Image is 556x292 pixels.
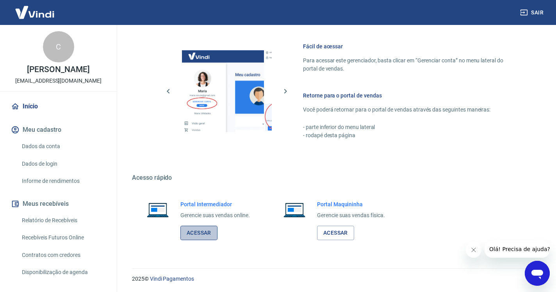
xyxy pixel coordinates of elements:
[19,156,107,172] a: Dados de login
[182,50,264,132] img: Imagem da dashboard mostrando o botão de gerenciar conta na sidebar no lado esquerdo
[303,123,519,131] p: - parte inferior do menu lateral
[303,57,519,73] p: Para acessar este gerenciador, basta clicar em “Gerenciar conta” no menu lateral do portal de ven...
[5,5,66,12] span: Olá! Precisa de ajuda?
[317,211,385,219] p: Gerencie suas vendas física.
[132,275,537,283] p: 2025 ©
[150,276,194,282] a: Vindi Pagamentos
[15,77,102,85] p: [EMAIL_ADDRESS][DOMAIN_NAME]
[466,242,481,258] iframe: Fechar mensagem
[525,261,550,286] iframe: Botão para abrir a janela de mensagens
[264,50,346,132] img: Imagem da dashboard mostrando um botão para voltar ao gerenciamento de vendas da maquininha com o...
[19,173,107,189] a: Informe de rendimentos
[317,226,354,240] a: Acessar
[180,226,217,240] a: Acessar
[180,211,250,219] p: Gerencie suas vendas online.
[519,5,547,20] button: Sair
[303,131,519,140] p: - rodapé desta página
[9,0,60,24] img: Vindi
[9,121,107,138] button: Meu cadastro
[303,106,519,114] p: Você poderá retornar para o portal de vendas através das seguintes maneiras:
[19,264,107,280] a: Disponibilização de agenda
[180,200,250,208] h6: Portal Intermediador
[19,230,107,246] a: Recebíveis Futuros Online
[317,200,385,208] h6: Portal Maquininha
[278,200,311,219] img: Imagem de um notebook aberto
[485,241,550,258] iframe: Mensagem da empresa
[27,65,89,74] p: [PERSON_NAME]
[303,92,519,99] h6: Retorne para o portal de vendas
[9,98,107,115] a: Início
[19,138,107,154] a: Dados da conta
[19,247,107,263] a: Contratos com credores
[141,200,174,219] img: Imagem de um notebook aberto
[19,212,107,228] a: Relatório de Recebíveis
[9,195,107,212] button: Meus recebíveis
[132,174,537,182] h5: Acesso rápido
[43,31,74,62] div: C
[303,42,519,50] h6: Fácil de acessar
